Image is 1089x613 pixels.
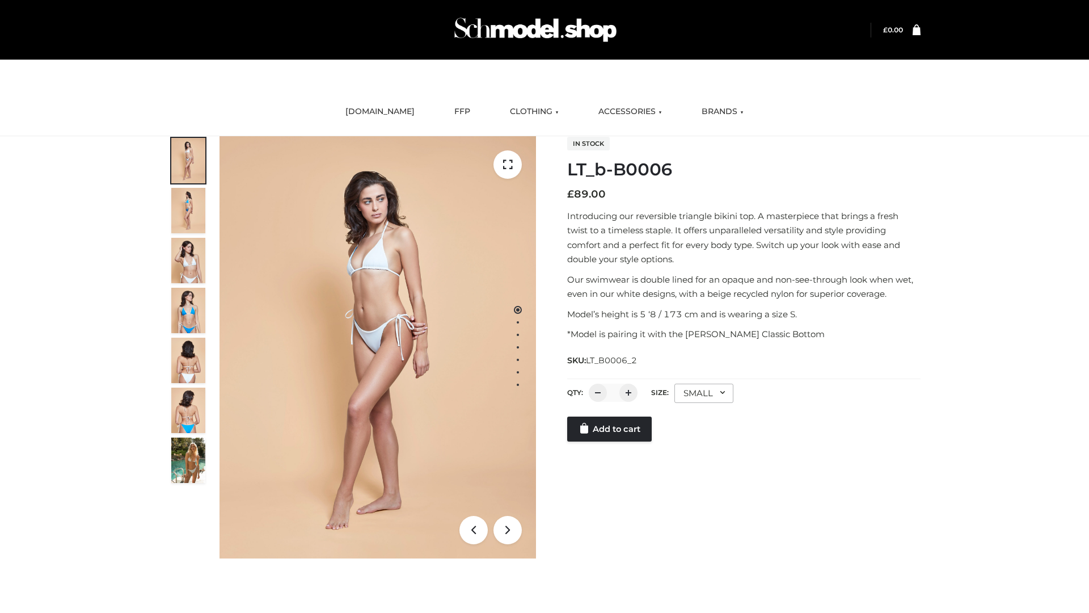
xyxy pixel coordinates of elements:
[883,26,903,34] a: £0.00
[567,327,921,342] p: *Model is pairing it with the [PERSON_NAME] Classic Bottom
[567,209,921,267] p: Introducing our reversible triangle bikini top. A masterpiece that brings a fresh twist to a time...
[651,388,669,397] label: Size:
[171,288,205,333] img: ArielClassicBikiniTop_CloudNine_AzureSky_OW114ECO_4-scaled.jpg
[567,188,606,200] bdi: 89.00
[567,307,921,322] p: Model’s height is 5 ‘8 / 173 cm and is wearing a size S.
[220,136,536,559] img: LT_b-B0006
[567,159,921,180] h1: LT_b-B0006
[171,388,205,433] img: ArielClassicBikiniTop_CloudNine_AzureSky_OW114ECO_8-scaled.jpg
[171,338,205,383] img: ArielClassicBikiniTop_CloudNine_AzureSky_OW114ECO_7-scaled.jpg
[567,354,638,367] span: SKU:
[171,138,205,183] img: ArielClassicBikiniTop_CloudNine_AzureSky_OW114ECO_1-scaled.jpg
[337,99,423,124] a: [DOMAIN_NAME]
[590,99,670,124] a: ACCESSORIES
[883,26,903,34] bdi: 0.00
[693,99,752,124] a: BRANDS
[883,26,888,34] span: £
[171,238,205,283] img: ArielClassicBikiniTop_CloudNine_AzureSky_OW114ECO_3-scaled.jpg
[501,99,567,124] a: CLOTHING
[446,99,479,124] a: FFP
[567,137,610,150] span: In stock
[171,188,205,233] img: ArielClassicBikiniTop_CloudNine_AzureSky_OW114ECO_2-scaled.jpg
[567,388,583,397] label: QTY:
[567,188,574,200] span: £
[674,384,733,403] div: SMALL
[450,7,621,52] img: Schmodel Admin 964
[586,355,637,366] span: LT_B0006_2
[567,417,652,442] a: Add to cart
[171,438,205,483] img: Arieltop_CloudNine_AzureSky2.jpg
[567,272,921,301] p: Our swimwear is double lined for an opaque and non-see-through look when wet, even in our white d...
